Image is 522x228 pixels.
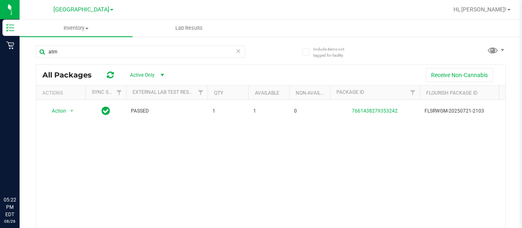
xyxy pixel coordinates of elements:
[406,86,420,100] a: Filter
[42,71,100,80] span: All Packages
[426,90,478,96] a: Flourish Package ID
[133,89,197,95] a: External Lab Test Result
[425,107,504,115] span: FLSRWGM-20250721-2103
[67,105,77,117] span: select
[102,105,110,117] span: In Sync
[53,6,109,13] span: [GEOGRAPHIC_DATA]
[133,20,246,37] a: Lab Results
[8,163,33,187] iframe: Resource center
[212,107,243,115] span: 1
[426,68,493,82] button: Receive Non-Cannabis
[24,162,34,171] iframe: Resource center unread badge
[6,24,14,32] inline-svg: Inventory
[92,89,123,95] a: Sync Status
[6,41,14,49] inline-svg: Retail
[253,107,284,115] span: 1
[214,90,223,96] a: Qty
[44,105,66,117] span: Action
[113,86,126,100] a: Filter
[194,86,208,100] a: Filter
[36,46,245,58] input: Search Package ID, Item Name, SKU, Lot or Part Number...
[336,89,364,95] a: Package ID
[255,90,279,96] a: Available
[235,46,241,56] span: Clear
[313,46,354,58] span: Include items not tagged for facility
[296,90,332,96] a: Non-Available
[4,218,16,224] p: 08/26
[42,90,82,96] div: Actions
[131,107,203,115] span: PASSED
[164,24,214,32] span: Lab Results
[4,196,16,218] p: 05:22 PM EDT
[352,108,398,114] a: 7661438279353242
[294,107,325,115] span: 0
[20,24,133,32] span: Inventory
[20,20,133,37] a: Inventory
[453,6,507,13] span: Hi, [PERSON_NAME]!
